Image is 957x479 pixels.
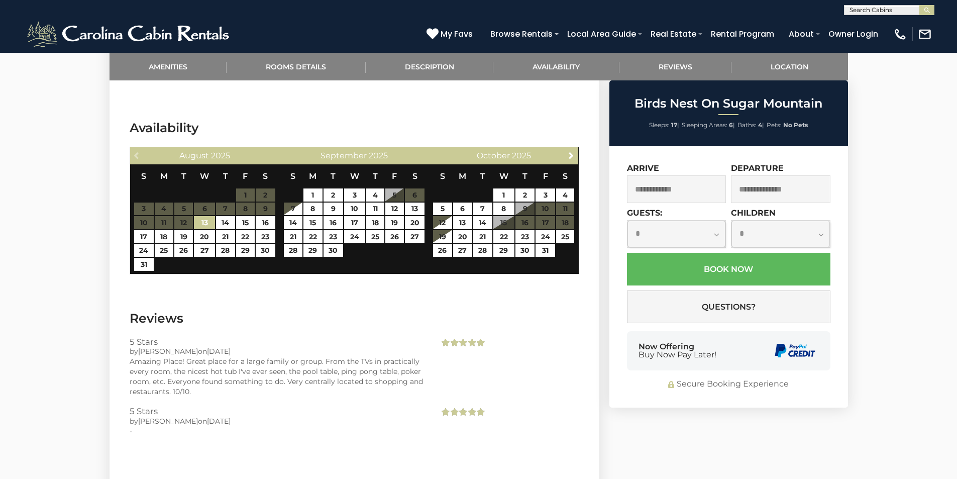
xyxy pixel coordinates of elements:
span: Wednesday [350,171,359,181]
span: Thursday [223,171,228,181]
span: Buy Now Pay Later! [639,351,716,359]
a: 22 [303,230,322,243]
a: 31 [536,244,555,257]
a: 3 [344,188,365,202]
h3: 5 Stars [130,407,424,416]
a: 14 [473,216,492,229]
a: 26 [174,244,193,257]
label: Arrive [627,163,659,173]
a: 18 [155,230,173,243]
a: 16 [256,216,275,229]
a: 21 [473,230,492,243]
a: 21 [216,230,235,243]
a: 28 [473,244,492,257]
h3: Reviews [130,310,579,327]
li: | [649,119,679,132]
span: [DATE] [207,347,231,356]
a: 22 [236,230,255,243]
a: Amenities [110,53,227,80]
strong: 4 [758,121,762,129]
a: 20 [405,216,424,229]
a: 29 [236,244,255,257]
button: Book Now [627,253,830,285]
div: Amazing Place! Great place for a large family or group. From the TVs in practically every room, t... [130,356,424,397]
a: 23 [515,230,535,243]
a: 3 [536,188,555,202]
a: Availability [493,53,619,80]
a: 30 [256,244,275,257]
a: 27 [405,230,424,243]
a: Browse Rentals [485,25,558,43]
a: 19 [385,216,404,229]
a: 20 [453,230,473,243]
a: 28 [284,244,302,257]
a: 29 [493,244,514,257]
a: 15 [303,216,322,229]
a: 31 [134,258,154,271]
a: Description [366,53,494,80]
div: Now Offering [639,343,716,359]
a: 23 [324,230,343,243]
a: 15 [236,216,255,229]
a: 2 [515,188,535,202]
span: Saturday [412,171,417,181]
a: 11 [366,203,384,216]
span: Sleeping Areas: [682,121,727,129]
a: 13 [453,216,473,229]
a: Next [565,149,577,161]
span: [PERSON_NAME] [138,347,198,356]
span: Friday [392,171,397,181]
span: Friday [243,171,248,181]
a: 30 [324,244,343,257]
a: 18 [366,216,384,229]
a: 26 [433,244,452,257]
a: 27 [453,244,473,257]
a: 9 [324,203,343,216]
a: 2 [324,188,343,202]
a: 29 [303,244,322,257]
span: Pets: [767,121,782,129]
a: 28 [216,244,235,257]
span: Saturday [263,171,268,181]
a: 25 [155,244,173,257]
span: Monday [160,171,168,181]
a: 24 [134,244,154,257]
span: Thursday [522,171,527,181]
li: | [737,119,764,132]
a: 24 [536,230,555,243]
span: Baths: [737,121,757,129]
a: 5 [433,203,452,216]
span: Monday [309,171,316,181]
h3: Availability [130,119,579,137]
span: Sleeps: [649,121,670,129]
a: Owner Login [823,25,883,43]
label: Guests: [627,208,662,218]
a: 26 [385,230,404,243]
div: by on [130,346,424,356]
span: Monday [459,171,466,181]
img: mail-regular-white.png [918,27,932,41]
span: Sunday [440,171,445,181]
a: 23 [256,230,275,243]
a: 8 [303,203,322,216]
a: 14 [216,216,235,229]
span: Thursday [373,171,378,181]
div: - [130,426,424,436]
a: Reviews [619,53,732,80]
span: Next [567,151,575,159]
a: 25 [366,230,384,243]
a: 27 [194,244,215,257]
a: 21 [284,230,302,243]
a: 12 [385,203,404,216]
span: Tuesday [480,171,485,181]
a: 1 [493,188,514,202]
a: Real Estate [646,25,701,43]
label: Departure [731,163,784,173]
button: Questions? [627,291,830,323]
label: Children [731,208,776,218]
h2: Birds Nest On Sugar Mountain [612,97,845,110]
a: 16 [324,216,343,229]
a: 22 [493,230,514,243]
a: 12 [433,216,452,229]
span: Tuesday [331,171,336,181]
